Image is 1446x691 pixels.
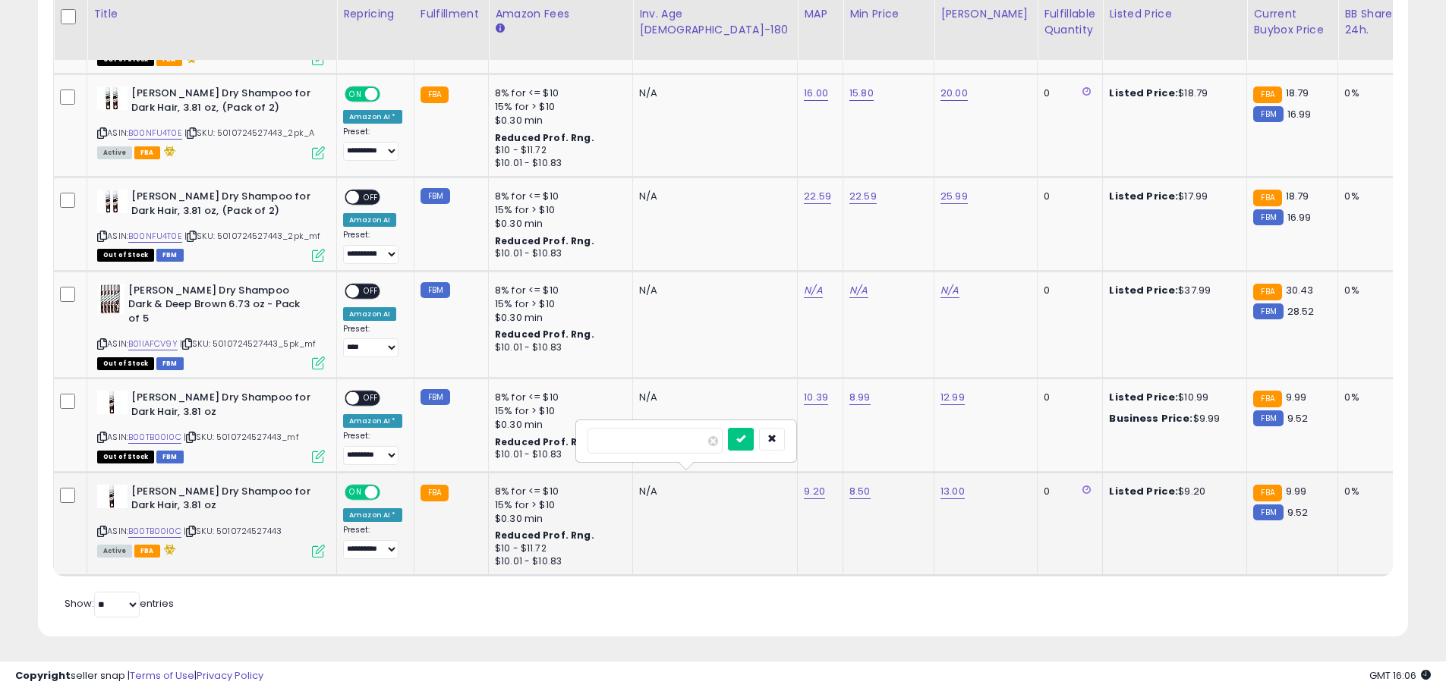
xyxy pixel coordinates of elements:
[804,86,828,101] a: 16.00
[359,191,383,204] span: OFF
[1109,412,1235,426] div: $9.99
[1253,86,1281,103] small: FBA
[1287,304,1315,319] span: 28.52
[343,525,402,559] div: Preset:
[495,157,621,170] div: $10.01 - $10.83
[1044,284,1091,297] div: 0
[131,485,316,517] b: [PERSON_NAME] Dry Shampoo for Dark Hair, 3.81 oz
[421,188,450,204] small: FBM
[639,6,791,38] div: Inv. Age [DEMOGRAPHIC_DATA]-180
[1044,6,1096,38] div: Fulfillable Quantity
[160,146,176,156] i: hazardous material
[97,190,128,213] img: 31-N2n7lWDL._SL40_.jpg
[1253,106,1283,122] small: FBM
[346,485,365,498] span: ON
[1044,86,1091,100] div: 0
[343,213,396,227] div: Amazon AI
[1287,107,1312,121] span: 16.99
[97,284,124,314] img: 51FX5iUvTLL._SL40_.jpg
[495,22,504,36] small: Amazon Fees.
[495,529,594,542] b: Reduced Prof. Rng.
[1287,411,1309,426] span: 9.52
[1287,505,1309,520] span: 9.52
[184,525,282,537] span: | SKU: 5010724527443
[184,431,299,443] span: | SKU: 5010724527443_mf
[128,431,181,444] a: B00TB00I0C
[495,86,621,100] div: 8% for <= $10
[421,86,449,103] small: FBA
[1253,504,1283,520] small: FBM
[1286,86,1309,100] span: 18.79
[97,146,132,159] span: All listings currently available for purchase on Amazon
[343,431,402,465] div: Preset:
[1253,209,1283,225] small: FBM
[849,390,871,405] a: 8.99
[378,88,402,101] span: OFF
[1253,303,1283,319] small: FBM
[97,391,128,414] img: 31JOay6KKgL._SL40_.jpg
[128,127,182,140] a: B00NFU4T0E
[134,545,160,558] span: FBA
[180,338,317,350] span: | SKU: 5010724527443_5pk_mf
[1253,284,1281,300] small: FBA
[97,86,128,110] img: 31-N2n7lWDL._SL40_.jpg
[97,190,325,260] div: ASIN:
[1253,6,1331,38] div: Current Buybox Price
[1344,190,1394,203] div: 0%
[343,324,402,358] div: Preset:
[346,88,365,101] span: ON
[421,389,450,405] small: FBM
[1253,410,1283,426] small: FBM
[495,114,621,127] div: $0.30 min
[97,485,325,556] div: ASIN:
[1044,391,1091,404] div: 0
[495,555,621,568] div: $10.01 - $10.83
[128,338,178,350] a: B01IAFCV9Y
[1109,484,1178,498] b: Listed Price:
[804,484,825,499] a: 9.20
[1344,391,1394,404] div: 0%
[495,217,621,231] div: $0.30 min
[639,284,786,297] div: N/A
[1109,283,1178,297] b: Listed Price:
[343,230,402,264] div: Preset:
[97,485,128,508] img: 31JOay6KKgL._SL40_.jpg
[1044,485,1091,498] div: 0
[940,86,968,101] a: 20.00
[343,414,402,428] div: Amazon AI *
[495,203,621,217] div: 15% for > $10
[97,545,132,558] span: All listings currently available for purchase on Amazon
[1109,284,1235,297] div: $37.99
[495,190,621,203] div: 8% for <= $10
[97,249,154,262] span: All listings that are currently out of stock and unavailable for purchase on Amazon
[15,668,71,683] strong: Copyright
[849,283,868,298] a: N/A
[1044,190,1091,203] div: 0
[1109,86,1178,100] b: Listed Price:
[130,668,194,683] a: Terms of Use
[495,485,621,498] div: 8% for <= $10
[1286,283,1314,297] span: 30.43
[495,435,594,448] b: Reduced Prof. Rng.
[1344,485,1394,498] div: 0%
[940,6,1031,22] div: [PERSON_NAME]
[343,508,402,522] div: Amazon AI *
[940,283,959,298] a: N/A
[97,451,154,463] span: All listings that are currently out of stock and unavailable for purchase on Amazon
[1286,390,1307,404] span: 9.99
[495,498,621,512] div: 15% for > $10
[1344,284,1394,297] div: 0%
[495,542,621,555] div: $10 - $11.72
[156,357,184,370] span: FBM
[940,484,965,499] a: 13.00
[1344,86,1394,100] div: 0%
[1109,390,1178,404] b: Listed Price:
[421,282,450,298] small: FBM
[1109,391,1235,404] div: $10.99
[184,230,321,242] span: | SKU: 5010724527443_2pk_mf
[1109,189,1178,203] b: Listed Price:
[97,357,154,370] span: All listings that are currently out of stock and unavailable for purchase on Amazon
[639,391,786,404] div: N/A
[128,284,313,330] b: [PERSON_NAME] Dry Shampoo Dark & Deep Brown 6.73 oz - Pack of 5
[940,390,965,405] a: 12.99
